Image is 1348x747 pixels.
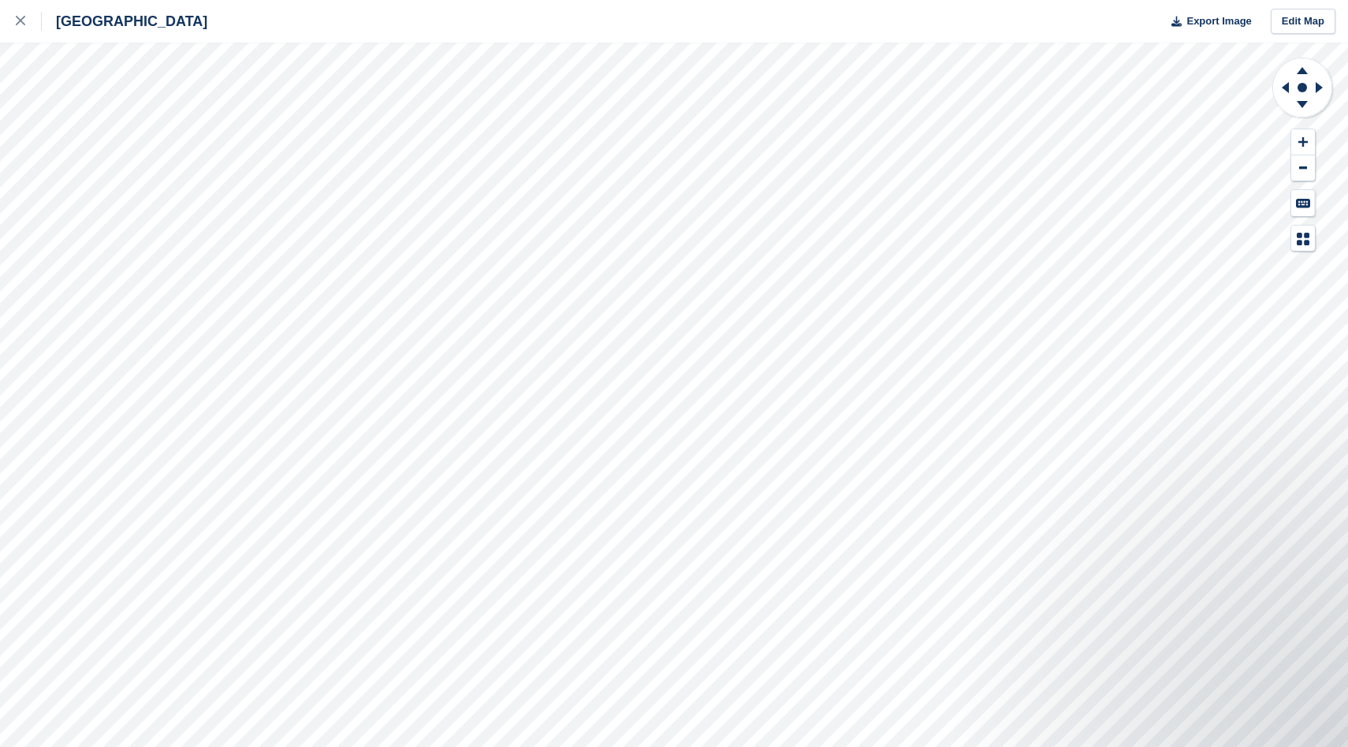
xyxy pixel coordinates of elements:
[1291,129,1315,155] button: Zoom In
[1162,9,1252,35] button: Export Image
[1291,190,1315,216] button: Keyboard Shortcuts
[1271,9,1335,35] a: Edit Map
[1291,155,1315,181] button: Zoom Out
[1186,13,1251,29] span: Export Image
[42,12,207,31] div: [GEOGRAPHIC_DATA]
[1291,226,1315,252] button: Map Legend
